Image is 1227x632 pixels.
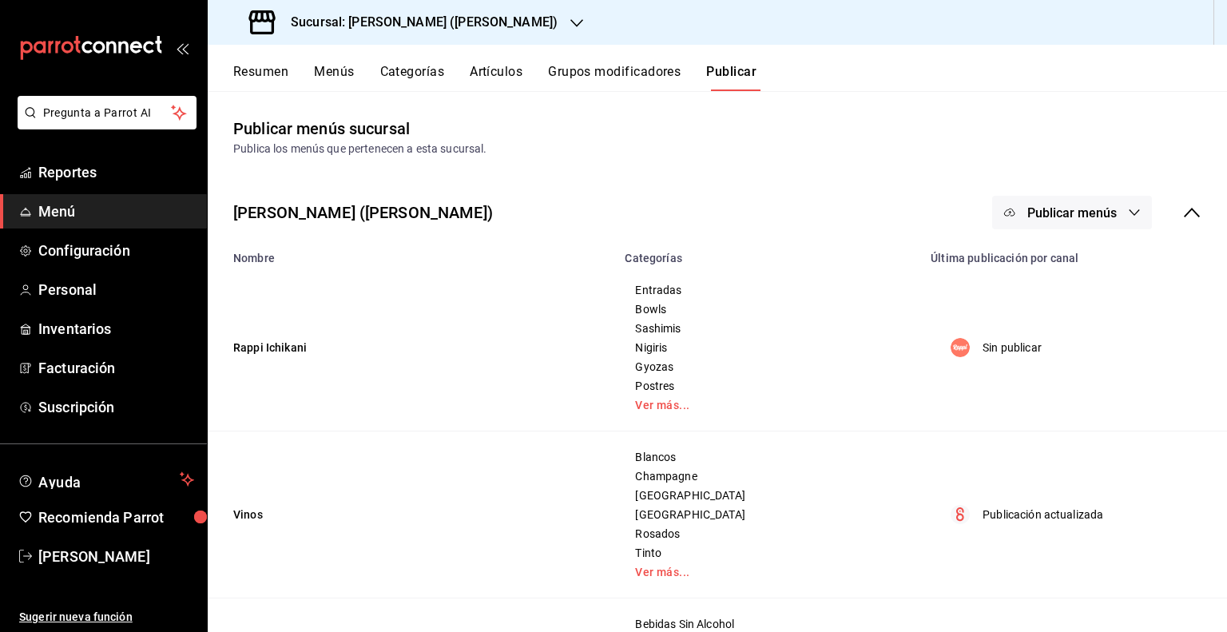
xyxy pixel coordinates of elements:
[38,507,194,528] span: Recomienda Parrot
[43,105,172,121] span: Pregunta a Parrot AI
[38,546,194,567] span: [PERSON_NAME]
[921,242,1227,264] th: Última publicación por canal
[615,242,921,264] th: Categorías
[635,323,901,334] span: Sashimis
[233,117,410,141] div: Publicar menús sucursal
[208,264,615,431] td: Rappi Ichikani
[635,509,901,520] span: [GEOGRAPHIC_DATA]
[470,64,522,91] button: Artículos
[233,141,1201,157] div: Publica los menús que pertenecen a esta sucursal.
[18,96,197,129] button: Pregunta a Parrot AI
[635,304,901,315] span: Bowls
[635,618,901,630] span: Bebidas Sin Alcohol
[208,242,615,264] th: Nombre
[314,64,354,91] button: Menús
[635,380,901,392] span: Postres
[992,196,1152,229] button: Publicar menús
[635,361,901,372] span: Gyozas
[38,279,194,300] span: Personal
[983,507,1103,523] p: Publicación actualizada
[1027,205,1117,221] span: Publicar menús
[19,609,194,626] span: Sugerir nueva función
[635,342,901,353] span: Nigiris
[983,340,1042,356] p: Sin publicar
[233,201,493,225] div: [PERSON_NAME] ([PERSON_NAME])
[548,64,681,91] button: Grupos modificadores
[233,64,288,91] button: Resumen
[176,42,189,54] button: open_drawer_menu
[635,451,901,463] span: Blancos
[635,528,901,539] span: Rosados
[208,431,615,598] td: Vinos
[635,284,901,296] span: Entradas
[635,399,901,411] a: Ver más...
[38,470,173,489] span: Ayuda
[635,490,901,501] span: [GEOGRAPHIC_DATA]
[635,566,901,578] a: Ver más...
[38,201,194,222] span: Menú
[233,64,1227,91] div: navigation tabs
[635,471,901,482] span: Champagne
[635,547,901,558] span: Tinto
[38,318,194,340] span: Inventarios
[278,13,558,32] h3: Sucursal: [PERSON_NAME] ([PERSON_NAME])
[38,161,194,183] span: Reportes
[38,357,194,379] span: Facturación
[11,116,197,133] a: Pregunta a Parrot AI
[38,240,194,261] span: Configuración
[380,64,445,91] button: Categorías
[706,64,756,91] button: Publicar
[38,396,194,418] span: Suscripción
